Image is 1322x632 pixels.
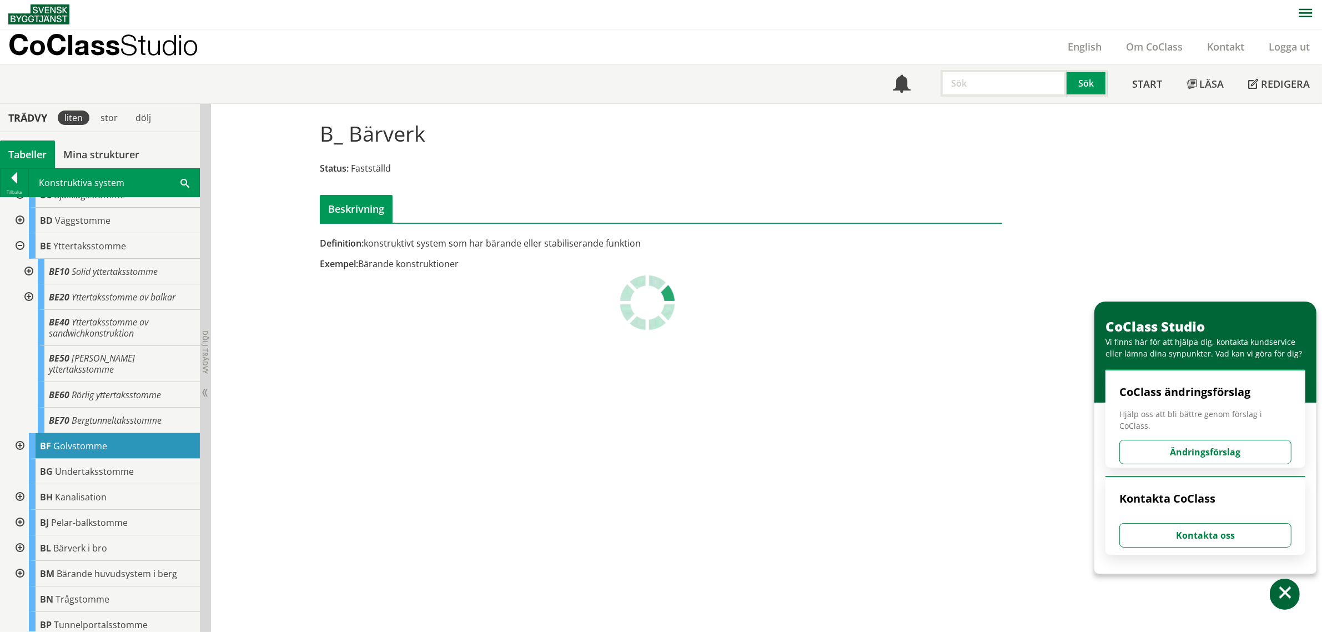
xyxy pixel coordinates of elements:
[53,240,126,252] span: Yttertaksstomme
[941,70,1067,97] input: Sök
[72,265,158,278] span: Solid yttertaksstomme
[8,29,222,64] a: CoClassStudio
[54,619,148,631] span: Tunnelportalsstomme
[1119,408,1291,432] span: Hjälp oss att bli bättre genom förslag i CoClass.
[55,141,148,168] a: Mina strukturer
[72,414,162,427] span: Bergtunneltaksstomme
[55,465,134,478] span: Undertaksstomme
[49,316,148,339] span: Yttertaksstomme av sandwichkonstruktion
[320,237,364,249] span: Definition:
[320,195,393,223] div: Beskrivning
[320,258,769,270] div: Bärande konstruktioner
[1055,40,1114,53] a: English
[55,491,107,503] span: Kanalisation
[1067,70,1108,97] button: Sök
[320,258,358,270] span: Exempel:
[49,352,135,375] span: [PERSON_NAME] yttertaksstomme
[120,28,198,61] span: Studio
[1236,64,1322,103] a: Redigera
[2,112,53,124] div: Trädvy
[1105,336,1311,359] div: Vi finns här för att hjälpa dig, kontakta kundservice eller lämna dina synpunkter. Vad kan vi gör...
[1119,523,1291,548] button: Kontakta oss
[49,352,69,364] span: BE50
[180,177,189,188] span: Sök i tabellen
[55,214,110,227] span: Väggstomme
[8,4,69,24] img: Svensk Byggtjänst
[129,111,158,125] div: dölj
[1119,529,1291,541] a: Kontakta oss
[40,491,53,503] span: BH
[40,440,51,452] span: BF
[49,316,69,328] span: BE40
[57,568,177,580] span: Bärande huvudsystem i berg
[49,291,69,303] span: BE20
[1119,385,1291,399] h4: CoClass ändringsförslag
[1195,40,1256,53] a: Kontakt
[58,111,89,125] div: liten
[56,593,109,605] span: Trågstomme
[1105,317,1205,335] span: CoClass Studio
[29,169,199,197] div: Konstruktiva system
[53,542,107,554] span: Bärverk i bro
[1261,77,1310,91] span: Redigera
[1174,64,1236,103] a: Läsa
[1119,491,1291,506] h4: Kontakta CoClass
[351,162,391,174] span: Fastställd
[320,121,425,146] h1: B_ Bärverk
[320,162,349,174] span: Status:
[72,291,175,303] span: Yttertaksstomme av balkar
[40,542,51,554] span: BL
[40,240,51,252] span: BE
[40,619,52,631] span: BP
[1256,40,1322,53] a: Logga ut
[49,389,69,401] span: BE60
[1132,77,1162,91] span: Start
[40,465,53,478] span: BG
[53,440,107,452] span: Golvstomme
[1119,440,1291,464] button: Ändringsförslag
[72,389,161,401] span: Rörlig yttertaksstomme
[40,593,53,605] span: BN
[8,38,198,51] p: CoClass
[94,111,124,125] div: stor
[1,188,28,197] div: Tillbaka
[200,330,210,374] span: Dölj trädvy
[1114,40,1195,53] a: Om CoClass
[40,568,54,580] span: BM
[1120,64,1174,103] a: Start
[1199,77,1224,91] span: Läsa
[49,265,69,278] span: BE10
[49,414,69,427] span: BE70
[620,275,675,330] img: Laddar
[893,76,911,94] span: Notifikationer
[320,237,769,249] div: konstruktivt system som har bärande eller stabiliserande funktion
[51,516,128,529] span: Pelar-balkstomme
[40,214,53,227] span: BD
[40,516,49,529] span: BJ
